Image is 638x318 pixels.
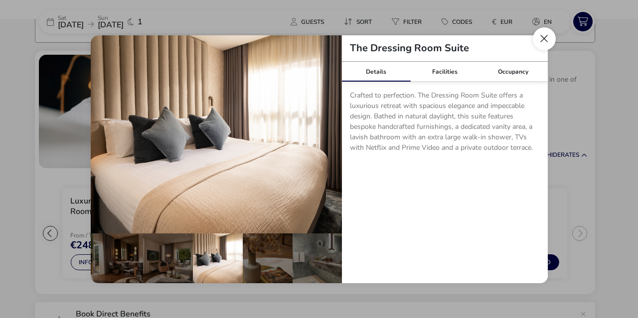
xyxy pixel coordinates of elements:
[350,90,540,157] p: Crafted to perfection. The Dressing Room Suite offers a luxurious retreat with spacious elegance ...
[479,62,548,82] div: Occupancy
[342,62,411,82] div: Details
[410,62,479,82] div: Facilities
[342,43,477,53] h2: The Dressing Room Suite
[91,35,548,283] div: details
[91,35,342,233] img: efd3dee0e5c577e1399c3ece4fd8e711caff81f39172eafc5564542f7865e54e
[533,27,556,50] button: Close dialog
